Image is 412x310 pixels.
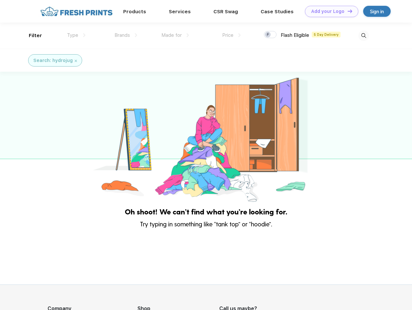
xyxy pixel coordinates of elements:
[83,33,85,37] img: dropdown.png
[123,9,146,15] a: Products
[114,32,130,38] span: Brands
[358,30,369,41] img: desktop_search.svg
[238,33,241,37] img: dropdown.png
[370,8,384,15] div: Sign in
[135,33,137,37] img: dropdown.png
[29,32,42,39] div: Filter
[75,60,77,62] img: filter_cancel.svg
[363,6,391,17] a: Sign in
[348,9,352,13] img: DT
[33,57,73,64] div: Search: hydrojug
[161,32,182,38] span: Made for
[67,32,78,38] span: Type
[222,32,233,38] span: Price
[312,32,341,37] span: 5 Day Delivery
[187,33,189,37] img: dropdown.png
[38,6,114,17] img: fo%20logo%202.webp
[281,32,309,38] span: Flash Eligible
[311,9,344,14] div: Add your Logo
